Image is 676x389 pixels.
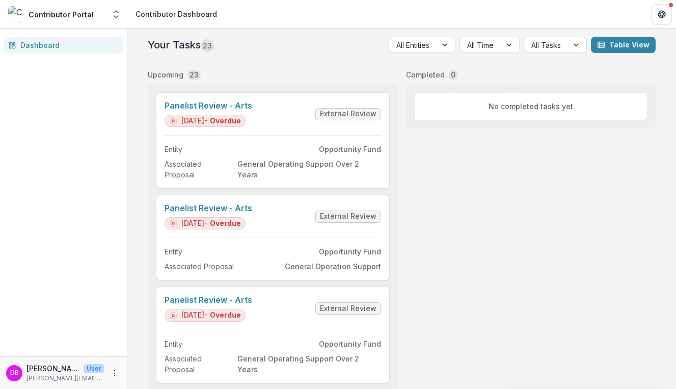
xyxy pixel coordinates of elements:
[136,9,217,19] div: Contributor Dashboard
[84,364,104,373] p: User
[148,39,214,51] h2: Your Tasks
[26,363,79,374] p: [PERSON_NAME]
[29,9,94,20] div: Contributor Portal
[489,101,573,112] p: No completed tasks yet
[131,7,221,21] nav: breadcrumb
[591,37,656,53] button: Table View
[10,370,19,376] div: Dana Bishop-Root
[652,4,672,24] button: Get Help
[8,6,24,22] img: Contributor Portal
[451,69,455,80] p: 0
[201,39,214,52] span: 23
[4,37,123,54] a: Dashboard
[26,374,104,383] p: [PERSON_NAME][EMAIL_ADDRESS][DOMAIN_NAME]
[165,295,252,305] a: Panelist Review - Arts
[109,4,123,24] button: Open entity switcher
[406,69,445,80] p: Completed
[165,101,252,111] a: Panelist Review - Arts
[148,69,183,80] p: Upcoming
[190,69,199,80] p: 23
[165,203,252,213] a: Panelist Review - Arts
[20,40,115,50] div: Dashboard
[109,367,121,379] button: More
